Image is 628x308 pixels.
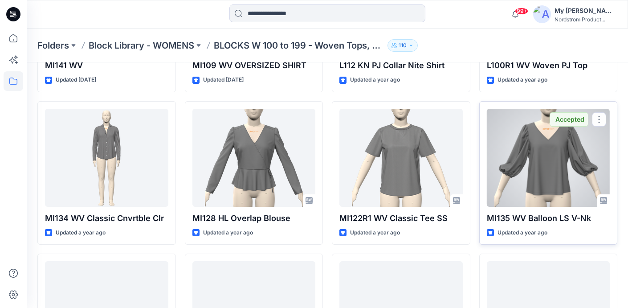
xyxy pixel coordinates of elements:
p: Updated a year ago [498,75,547,85]
p: MI109 WV OVERSIZED SHIRT [192,59,316,72]
p: 110 [399,41,407,50]
p: Updated [DATE] [56,75,96,85]
a: MI135 WV Balloon LS V-Nk [487,109,610,207]
div: My [PERSON_NAME] [555,5,617,16]
span: 99+ [515,8,528,15]
img: avatar [533,5,551,23]
a: MI128 HL Overlap Blouse [192,109,316,207]
p: L100R1 WV Woven PJ Top [487,59,610,72]
p: Updated a year ago [350,75,400,85]
p: MI122R1 WV Classic Tee SS [339,212,463,225]
p: Updated [DATE] [203,75,244,85]
a: MI122R1 WV Classic Tee SS [339,109,463,207]
p: Updated a year ago [498,228,547,238]
p: L112 KN PJ Collar Nite Shirt [339,59,463,72]
a: MI134 WV Classic Cnvrtble Clr [45,109,168,207]
p: MI134 WV Classic Cnvrtble Clr [45,212,168,225]
p: Updated a year ago [350,228,400,238]
button: 110 [387,39,418,52]
p: MI141 WV [45,59,168,72]
a: Folders [37,39,69,52]
p: Updated a year ago [56,228,106,238]
a: Block Library - WOMENS [89,39,194,52]
p: MI135 WV Balloon LS V-Nk [487,212,610,225]
p: Updated a year ago [203,228,253,238]
div: Nordstrom Product... [555,16,617,23]
p: MI128 HL Overlap Blouse [192,212,316,225]
p: BLOCKS W 100 to 199 - Woven Tops, Shirts, PJ Tops [214,39,384,52]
